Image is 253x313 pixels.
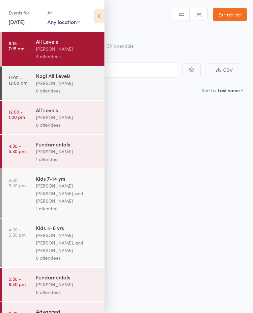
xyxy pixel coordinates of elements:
[36,274,99,281] div: Fundamentals
[36,205,99,212] div: 1 attendee
[36,121,99,129] div: 0 attendees
[36,87,99,94] div: 0 attendees
[36,79,99,87] div: [PERSON_NAME]
[9,7,41,18] div: Events for
[106,42,134,49] span: Chippendale
[36,254,99,262] div: 0 attendees
[9,143,26,154] time: 4:30 - 5:30 pm
[9,18,25,25] a: [DATE]
[206,63,243,77] button: CSV
[47,18,80,25] div: Any location
[2,169,104,218] a: 4:30 -5:30 pmKids 7-14 yrs[PERSON_NAME] [PERSON_NAME], and [PERSON_NAME]1 attendee
[2,66,104,100] a: 11:00 -12:00 pmNogi All Levels[PERSON_NAME]0 attendees
[36,155,99,163] div: 1 attendee
[36,281,99,288] div: [PERSON_NAME]
[36,38,99,45] div: All Levels
[36,182,99,205] div: [PERSON_NAME] [PERSON_NAME], and [PERSON_NAME]
[9,75,27,85] time: 11:00 - 12:00 pm
[36,224,99,231] div: Kids 4-6 yrs
[2,135,104,169] a: 4:30 -5:30 pmFundamentals[PERSON_NAME]1 attendee
[36,53,99,60] div: 8 attendees
[36,141,99,148] div: Fundamentals
[36,114,99,121] div: [PERSON_NAME]
[36,45,99,53] div: [PERSON_NAME]
[2,219,104,267] a: 4:30 -5:30 pmKids 4-6 yrs[PERSON_NAME] [PERSON_NAME], and [PERSON_NAME]0 attendees
[36,288,99,296] div: 0 attendees
[36,148,99,155] div: [PERSON_NAME]
[218,87,240,93] div: Last name
[9,227,26,237] time: 4:30 - 5:30 pm
[202,87,216,93] label: Sort by
[9,276,26,287] time: 5:30 - 6:30 pm
[9,177,26,188] time: 4:30 - 5:30 pm
[9,109,25,119] time: 12:00 - 1:00 pm
[2,32,104,66] a: 6:15 -7:15 amAll Levels[PERSON_NAME]8 attendees
[36,175,99,182] div: Kids 7-14 yrs
[36,72,99,79] div: Nogi All Levels
[9,40,24,51] time: 6:15 - 7:15 am
[47,7,80,18] div: At
[213,8,247,21] a: Exit roll call
[36,106,99,114] div: All Levels
[2,268,104,301] a: 5:30 -6:30 pmFundamentals[PERSON_NAME]0 attendees
[36,231,99,254] div: [PERSON_NAME] [PERSON_NAME], and [PERSON_NAME]
[2,101,104,134] a: 12:00 -1:00 pmAll Levels[PERSON_NAME]0 attendees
